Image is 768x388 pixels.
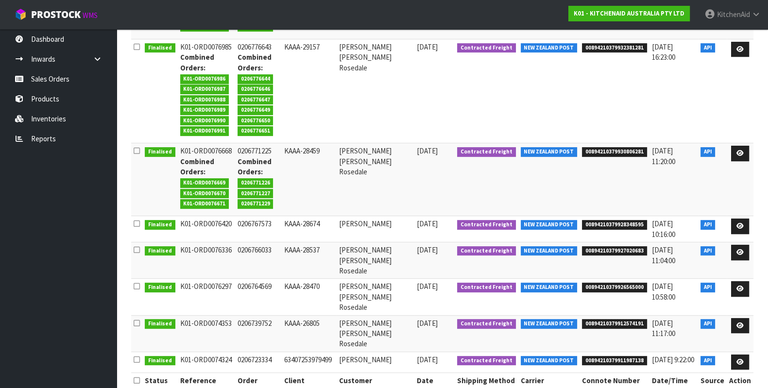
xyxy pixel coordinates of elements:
[178,216,235,242] td: K01-ORD0076420
[145,283,175,292] span: Finalised
[717,10,750,19] span: KitchenAid
[457,220,516,230] span: Contracted Freight
[652,282,675,301] span: [DATE] 10:58:00
[652,42,675,62] span: [DATE] 16:23:00
[282,315,337,352] td: KAAA-26805
[145,147,175,157] span: Finalised
[582,319,647,329] span: 00894210379912574191
[238,105,273,115] span: 0206776649
[700,43,716,53] span: API
[180,126,229,136] span: K01-ORD0076991
[457,356,516,366] span: Contracted Freight
[582,356,647,366] span: 00894210379911987138
[521,43,578,53] span: NEW ZEALAND POST
[652,319,675,338] span: [DATE] 11:17:00
[521,147,578,157] span: NEW ZEALAND POST
[282,143,337,216] td: KAAA-28459
[521,356,578,366] span: NEW ZEALAND POST
[282,352,337,372] td: 63407253979499
[652,146,675,166] span: [DATE] 11:20:00
[417,146,438,155] span: [DATE]
[178,352,235,372] td: K01-ORD0074324
[417,282,438,291] span: [DATE]
[652,355,694,364] span: [DATE] 9:22:00
[145,319,175,329] span: Finalised
[180,178,229,188] span: K01-ORD0076669
[180,74,229,84] span: K01-ORD0076986
[337,39,414,143] td: [PERSON_NAME] [PERSON_NAME] Rosedale
[145,246,175,256] span: Finalised
[238,157,272,176] strong: Combined Orders:
[145,356,175,366] span: Finalised
[457,283,516,292] span: Contracted Freight
[337,216,414,242] td: [PERSON_NAME]
[521,246,578,256] span: NEW ZEALAND POST
[180,157,214,176] strong: Combined Orders:
[238,178,273,188] span: 0206771226
[337,242,414,279] td: [PERSON_NAME] [PERSON_NAME] Rosedale
[145,220,175,230] span: Finalised
[178,39,235,143] td: K01-ORD0076985
[282,279,337,315] td: KAAA-28470
[238,199,273,209] span: 0206771229
[652,245,675,265] span: [DATE] 11:04:00
[457,319,516,329] span: Contracted Freight
[238,74,273,84] span: 0206776644
[700,319,716,329] span: API
[582,246,647,256] span: 00894210379927020683
[238,116,273,126] span: 0206776650
[235,279,282,315] td: 0206764569
[178,315,235,352] td: K01-ORD0074353
[700,283,716,292] span: API
[238,189,273,199] span: 0206771227
[582,43,647,53] span: 00894210379932381281
[521,319,578,329] span: NEW ZEALAND POST
[235,143,282,216] td: 0206771225
[417,245,438,254] span: [DATE]
[700,246,716,256] span: API
[337,143,414,216] td: [PERSON_NAME] [PERSON_NAME] Rosedale
[180,199,229,209] span: K01-ORD0076671
[238,84,273,94] span: 0206776646
[180,52,214,72] strong: Combined Orders:
[15,8,27,20] img: cube-alt.png
[574,9,684,17] strong: K01 - KITCHENAID AUSTRALIA PTY LTD
[238,126,273,136] span: 0206776651
[238,95,273,105] span: 0206776647
[457,43,516,53] span: Contracted Freight
[145,43,175,53] span: Finalised
[337,352,414,372] td: [PERSON_NAME]
[582,283,647,292] span: 00894210379926565000
[180,95,229,105] span: K01-ORD0076988
[235,315,282,352] td: 0206739752
[700,356,716,366] span: API
[180,84,229,94] span: K01-ORD0076987
[31,8,81,21] span: ProStock
[417,219,438,228] span: [DATE]
[282,216,337,242] td: KAAA-28674
[417,355,438,364] span: [DATE]
[282,39,337,143] td: KAAA-29157
[282,242,337,279] td: KAAA-28537
[521,220,578,230] span: NEW ZEALAND POST
[235,39,282,143] td: 0206776643
[180,189,229,199] span: K01-ORD0076670
[235,242,282,279] td: 0206766033
[337,315,414,352] td: [PERSON_NAME] [PERSON_NAME] Rosedale
[582,220,647,230] span: 00894210379928348595
[180,105,229,115] span: K01-ORD0076989
[178,279,235,315] td: K01-ORD0076297
[652,219,675,238] span: [DATE] 10:16:00
[235,352,282,372] td: 0206723334
[235,216,282,242] td: 0206767573
[83,11,98,20] small: WMS
[337,279,414,315] td: [PERSON_NAME] [PERSON_NAME] Rosedale
[700,147,716,157] span: API
[521,283,578,292] span: NEW ZEALAND POST
[238,52,272,72] strong: Combined Orders:
[178,143,235,216] td: K01-ORD0076668
[417,42,438,51] span: [DATE]
[417,319,438,328] span: [DATE]
[700,220,716,230] span: API
[582,147,647,157] span: 00894210379930806281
